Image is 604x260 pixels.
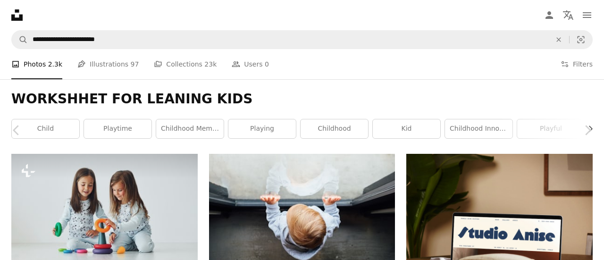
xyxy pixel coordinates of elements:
button: Language [559,6,578,25]
span: 23k [204,59,217,69]
span: 97 [131,59,139,69]
a: Collections 23k [154,49,217,79]
a: blonde haired boy in grey top leaning on glass door [209,211,395,220]
a: Home — Unsplash [11,9,23,21]
a: childhood memory [156,119,224,138]
span: 0 [265,59,269,69]
button: Filters [561,49,593,79]
h1: WORKSHHET FOR LEANING KIDS [11,91,593,108]
button: Menu [578,6,596,25]
a: Users 0 [232,49,269,79]
form: Find visuals sitewide [11,30,593,49]
button: Clear [548,31,569,49]
a: childhood innocence [445,119,512,138]
a: Illustrations 97 [77,49,139,79]
a: playing [228,119,296,138]
a: Playing with toy. Two cute little girls indoors at home together. Children having fun. [11,211,198,220]
a: Log in / Sign up [540,6,559,25]
button: Search Unsplash [12,31,28,49]
button: Visual search [570,31,592,49]
a: child [12,119,79,138]
a: childhood [301,119,368,138]
a: playful [517,119,585,138]
a: kid [373,119,440,138]
a: playtime [84,119,151,138]
a: Next [571,85,604,176]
